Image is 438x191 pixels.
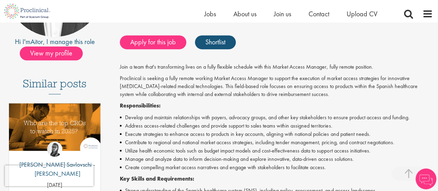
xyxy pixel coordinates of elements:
strong: Key Skills and Requirements: [120,175,194,182]
p: Join a team that's transforming lives on a fully flexible schedule with this Market Access Manage... [120,63,433,71]
h3: Similar posts [23,78,87,94]
img: Chatbot [415,168,436,189]
a: About us [233,9,257,18]
li: Execute strategies to enhance access to products in key accounts, aligning with national policies... [120,130,433,138]
a: Apply for this job [120,35,186,49]
li: Manage and analyze data to inform decision-making and explore innovative, data-driven access solu... [120,155,433,163]
a: Theodora Savlovschi - Wicks [PERSON_NAME] Savlovschi - [PERSON_NAME] [9,141,100,181]
strong: Responsibilities: [120,102,161,109]
a: View my profile [20,48,90,57]
iframe: reCAPTCHA [5,165,93,186]
li: Contribute to regional and national market access strategies, including tender management, pricin... [120,138,433,147]
a: Aitor [30,37,43,46]
li: Develop and maintain relationships with payers, advocacy groups, and other key stakeholders to en... [120,113,433,122]
a: Upload CV [347,9,377,18]
img: Theodora Savlovschi - Wicks [47,141,62,157]
span: View my profile [20,46,83,60]
p: Proclinical is seeking a fully remote working Market Access Manager to support the execution of m... [120,75,433,98]
a: Contact [309,9,329,18]
li: Create compelling market access narratives and engage with stakeholders to facilitate access. [120,163,433,172]
p: [PERSON_NAME] Savlovschi - [PERSON_NAME] [9,160,100,178]
div: Hi I'm , I manage this role [5,37,104,47]
a: Jobs [204,9,216,18]
a: Join us [274,9,291,18]
a: Shortlist [195,35,236,49]
li: Utilize health economic tools such as budget impact models and cost-effectiveness data to support... [120,147,433,155]
a: Link to a post [9,103,100,165]
li: Address access-related challenges and provide support to sales teams within assigned territories. [120,122,433,130]
img: Top 10 CROs 2025 | Proclinical [9,103,100,151]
